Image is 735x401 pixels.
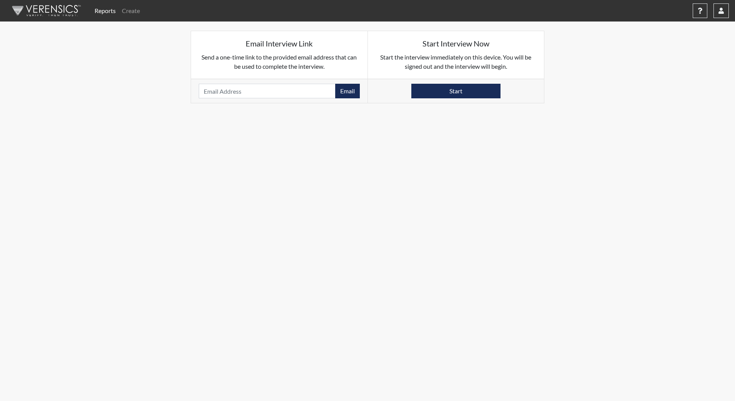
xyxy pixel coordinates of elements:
[119,3,143,18] a: Create
[199,84,336,98] input: Email Address
[91,3,119,18] a: Reports
[376,39,537,48] h5: Start Interview Now
[335,84,360,98] button: Email
[411,84,501,98] button: Start
[376,53,537,71] p: Start the interview immediately on this device. You will be signed out and the interview will begin.
[199,53,360,71] p: Send a one-time link to the provided email address that can be used to complete the interview.
[199,39,360,48] h5: Email Interview Link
